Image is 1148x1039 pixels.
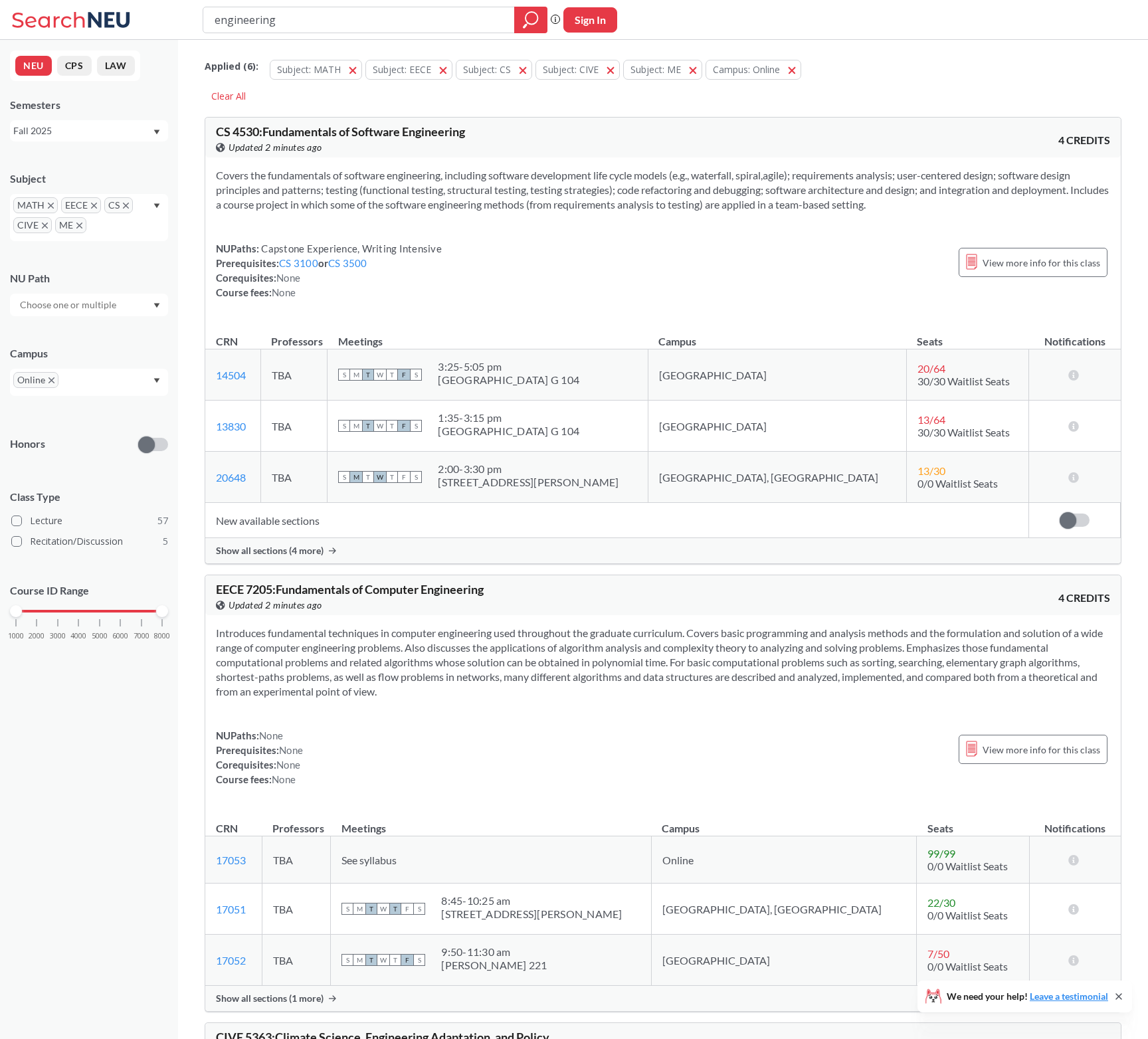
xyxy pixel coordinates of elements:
span: 30/30 Waitlist Seats [917,426,1010,438]
th: Meetings [331,808,651,836]
label: Lecture [11,512,168,529]
span: None [272,773,296,785]
svg: Dropdown arrow [153,203,160,209]
section: Introduces fundamental techniques in computer engineering used throughout the graduate curriculum... [216,626,1110,699]
span: M [353,903,365,915]
span: None [279,744,303,756]
button: LAW [97,56,135,76]
span: 2000 [29,632,45,640]
svg: Dropdown arrow [153,378,160,383]
span: We need your help! [947,992,1108,1001]
th: Seats [917,808,1030,836]
span: CS 4530 : Fundamentals of Software Engineering [216,124,465,139]
a: CS 3100 [279,257,318,269]
div: MATHX to remove pillEECEX to remove pillCSX to remove pillCIVEX to remove pillMEX to remove pillD... [10,194,168,241]
span: 3000 [50,632,66,640]
section: Covers the fundamentals of software engineering, including software development life cycle models... [216,168,1110,212]
span: 0/0 Waitlist Seats [927,960,1008,973]
svg: X to remove pill [48,203,54,209]
span: Show all sections (4 more) [216,545,324,557]
td: TBA [262,884,330,935]
span: T [365,903,377,915]
span: 57 [157,514,168,528]
a: 17052 [216,954,246,967]
span: See syllabus [341,854,397,866]
div: Fall 2025 [13,124,152,138]
button: Subject: CS [456,60,532,80]
span: EECEX to remove pill [61,197,101,213]
div: [STREET_ADDRESS][PERSON_NAME] [441,907,622,921]
span: 30/30 Waitlist Seats [917,375,1010,387]
svg: Dropdown arrow [153,130,160,135]
span: 13 / 64 [917,413,945,426]
p: Honors [10,436,45,452]
span: W [377,954,389,966]
span: T [362,471,374,483]
span: 99 / 99 [927,847,955,860]
span: None [276,272,300,284]
span: 8000 [154,632,170,640]
span: W [377,903,389,915]
span: F [401,954,413,966]
div: [PERSON_NAME] 221 [441,959,547,972]
td: [GEOGRAPHIC_DATA], [GEOGRAPHIC_DATA] [648,452,906,503]
th: Meetings [328,321,648,349]
span: 4 CREDITS [1058,133,1110,147]
span: M [350,369,362,381]
span: W [374,369,386,381]
div: Fall 2025Dropdown arrow [10,120,168,142]
span: Subject: ME [630,63,681,76]
td: [GEOGRAPHIC_DATA] [651,935,917,986]
span: T [365,954,377,966]
a: 14504 [216,369,246,381]
div: Clear All [205,86,252,106]
span: Subject: CIVE [543,63,599,76]
a: Leave a testimonial [1030,991,1108,1002]
input: Class, professor, course number, "phrase" [213,9,505,31]
span: View more info for this class [983,254,1100,271]
div: magnifying glass [514,7,547,33]
span: S [338,471,350,483]
span: S [338,420,350,432]
th: Professors [262,808,330,836]
span: S [341,903,353,915]
div: Semesters [10,98,168,112]
span: S [410,420,422,432]
span: 0/0 Waitlist Seats [927,860,1008,872]
button: CPS [57,56,92,76]
span: T [386,420,398,432]
button: Campus: Online [706,60,801,80]
span: Subject: MATH [277,63,341,76]
a: 17051 [216,903,246,915]
td: TBA [260,401,328,452]
span: S [413,954,425,966]
span: Updated 2 minutes ago [229,140,322,155]
td: New available sections [205,503,1029,538]
span: View more info for this class [983,741,1100,758]
div: Campus [10,346,168,361]
td: [GEOGRAPHIC_DATA], [GEOGRAPHIC_DATA] [651,884,917,935]
span: F [398,471,410,483]
span: Class Type [10,490,168,504]
th: Seats [906,321,1028,349]
td: Online [651,836,917,884]
span: MATHX to remove pill [13,197,58,213]
span: CSX to remove pill [104,197,133,213]
span: 7 / 50 [927,947,949,960]
span: 6000 [112,632,128,640]
span: None [276,759,300,771]
svg: X to remove pill [91,203,97,209]
span: 4 CREDITS [1058,591,1110,605]
div: CRN [216,821,238,836]
span: M [353,954,365,966]
span: Show all sections (1 more) [216,992,324,1004]
span: S [413,903,425,915]
span: 22 / 30 [927,896,955,909]
div: Show all sections (4 more) [205,538,1121,563]
svg: X to remove pill [48,377,54,383]
span: S [338,369,350,381]
div: 9:50 - 11:30 am [441,945,547,959]
th: Professors [260,321,328,349]
span: Applied ( 6 ): [205,59,258,74]
span: EECE 7205 : Fundamentals of Computer Engineering [216,582,484,597]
